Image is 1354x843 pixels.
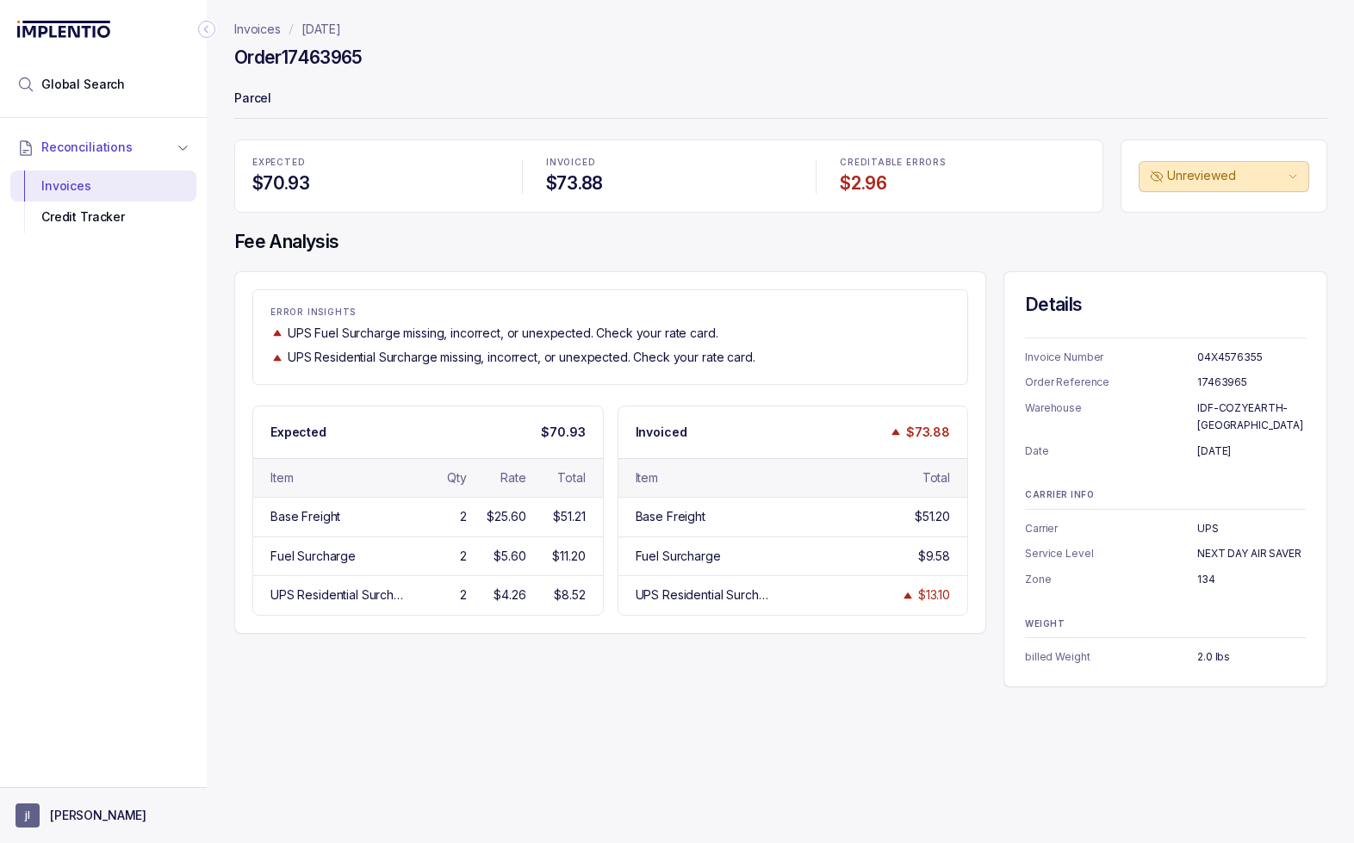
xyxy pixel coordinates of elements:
p: Invoice Number [1025,349,1197,366]
h4: Fee Analysis [234,230,1327,254]
div: $13.10 [918,586,950,604]
div: Rate [500,469,525,487]
p: 2.0 lbs [1197,648,1306,666]
p: UPS [1197,520,1306,537]
p: CREDITABLE ERRORS [840,158,1085,168]
p: EXPECTED [252,158,498,168]
p: Expected [270,424,326,441]
p: INVOICED [546,158,792,168]
img: trend image [270,351,284,364]
div: Item [636,469,658,487]
p: NEXT DAY AIR SAVER [1197,545,1306,562]
p: Parcel [234,83,1327,117]
p: Service Level [1025,545,1197,562]
p: Warehouse [1025,400,1197,433]
p: Carrier [1025,520,1197,537]
img: trend image [270,326,284,339]
img: trend image [901,589,915,602]
button: Unreviewed [1139,161,1309,192]
p: Date [1025,443,1197,460]
div: $25.60 [487,508,525,525]
div: Total [557,469,585,487]
ul: Information Summary [1025,520,1306,588]
div: $51.20 [915,508,950,525]
div: $5.60 [494,548,525,565]
div: 2 [460,548,467,565]
div: $9.58 [918,548,950,565]
div: Reconciliations [10,167,196,237]
span: User initials [16,803,40,828]
p: Order Reference [1025,374,1197,391]
div: $11.20 [552,548,585,565]
h4: Order 17463965 [234,46,363,70]
div: Qty [447,469,467,487]
div: Base Freight [636,508,705,525]
div: Total [922,469,950,487]
p: [DATE] [1197,443,1306,460]
div: $8.52 [554,586,585,604]
div: $51.21 [553,508,585,525]
ul: Information Summary [1025,648,1306,666]
p: Zone [1025,571,1197,588]
p: IDF-COZYEARTH-[GEOGRAPHIC_DATA] [1197,400,1306,433]
p: WEIGHT [1025,619,1306,629]
p: ERROR INSIGHTS [270,307,950,318]
div: Invoices [24,170,183,201]
p: billed Weight [1025,648,1197,666]
p: [PERSON_NAME] [50,807,146,824]
div: Fuel Surcharge [636,548,721,565]
div: 2 [460,508,467,525]
p: 04X4576355 [1197,349,1306,366]
h4: $2.96 [840,171,1085,195]
img: trend image [889,425,903,438]
p: $73.88 [906,424,950,441]
h4: $70.93 [252,171,498,195]
h4: $73.88 [546,171,792,195]
a: Invoices [234,21,281,38]
p: $70.93 [541,424,585,441]
div: Base Freight [270,508,340,525]
div: Fuel Surcharge [270,548,356,565]
div: Collapse Icon [196,19,217,40]
button: User initials[PERSON_NAME] [16,803,191,828]
h4: Details [1025,293,1306,317]
span: Global Search [41,76,125,93]
p: UPS Residential Surcharge missing, incorrect, or unexpected. Check your rate card. [288,349,755,366]
div: Credit Tracker [24,201,183,232]
p: 17463965 [1197,374,1306,391]
span: Reconciliations [41,139,133,156]
p: CARRIER INFO [1025,490,1306,500]
button: Reconciliations [10,128,196,166]
p: 134 [1197,571,1306,588]
p: UPS Fuel Surcharge missing, incorrect, or unexpected. Check your rate card. [288,325,718,342]
div: UPS Residential Surcharge [636,586,773,604]
a: [DATE] [301,21,341,38]
div: $4.26 [494,586,525,604]
p: Unreviewed [1167,167,1284,184]
div: UPS Residential Surcharge [270,586,407,604]
ul: Information Summary [1025,349,1306,459]
div: Item [270,469,293,487]
p: Invoiced [636,424,687,441]
nav: breadcrumb [234,21,341,38]
div: 2 [460,586,467,604]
